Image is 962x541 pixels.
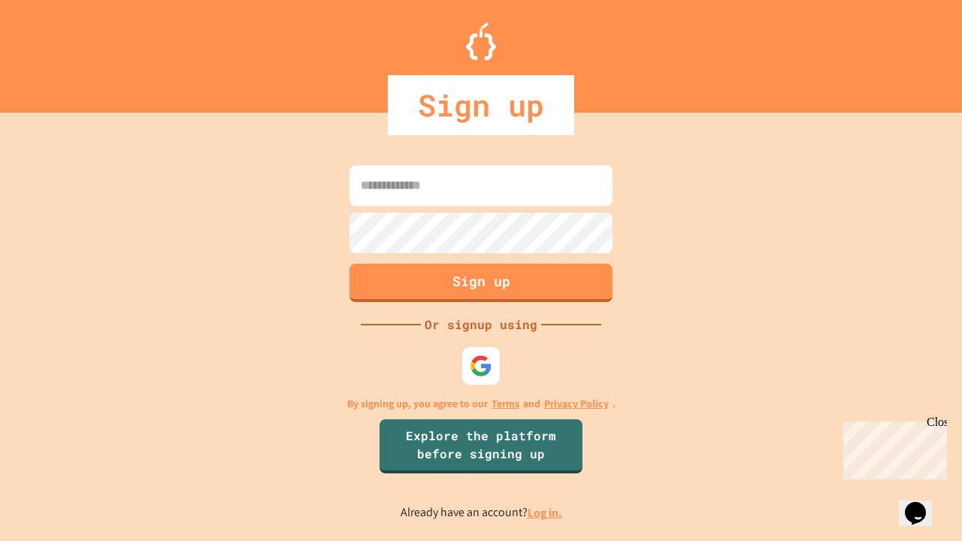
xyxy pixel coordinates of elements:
[349,264,613,302] button: Sign up
[380,419,582,473] a: Explore the platform before signing up
[528,505,562,521] a: Log in.
[544,396,609,412] a: Privacy Policy
[401,503,562,522] p: Already have an account?
[347,396,616,412] p: By signing up, you agree to our and .
[837,416,947,479] iframe: chat widget
[470,355,492,377] img: google-icon.svg
[466,23,496,60] img: Logo.svg
[388,75,574,135] div: Sign up
[899,481,947,526] iframe: chat widget
[6,6,104,95] div: Chat with us now!Close
[492,396,519,412] a: Terms
[421,316,541,334] div: Or signup using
